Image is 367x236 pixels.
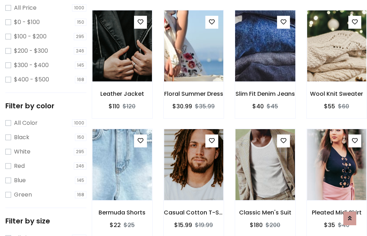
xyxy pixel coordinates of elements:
h6: $180 [250,222,263,228]
label: $300 - $400 [14,61,49,70]
h6: Classic Men's Suit [235,209,295,216]
span: 150 [75,19,86,26]
label: All Price [14,4,37,12]
del: $45 [267,102,278,110]
label: Green [14,190,32,199]
span: 145 [75,62,86,69]
label: $100 - $200 [14,32,47,41]
label: Red [14,162,25,170]
h6: Casual Cotton T-Shirt [164,209,224,216]
del: $200 [266,221,280,229]
h6: Floral Summer Dress [164,90,224,97]
span: 145 [75,177,86,184]
span: 295 [74,148,86,155]
del: $25 [124,221,135,229]
del: $40 [338,221,349,229]
label: White [14,147,30,156]
span: 1000 [72,4,86,11]
label: $0 - $100 [14,18,40,27]
h6: $110 [109,103,120,110]
label: All Color [14,119,38,127]
span: 295 [74,33,86,40]
h6: $55 [324,103,335,110]
label: $400 - $500 [14,75,49,84]
span: 246 [74,162,86,170]
span: 150 [75,134,86,141]
del: $120 [123,102,135,110]
h6: Bermuda Shorts [92,209,152,216]
span: 246 [74,47,86,55]
h6: Wool Knit Sweater [307,90,367,97]
h5: Filter by color [5,102,86,110]
h6: Leather Jacket [92,90,152,97]
span: 168 [75,191,86,198]
label: Black [14,133,29,142]
h6: Slim Fit Denim Jeans [235,90,295,97]
h6: $22 [110,222,121,228]
h6: $15.99 [174,222,192,228]
span: 168 [75,76,86,83]
del: $19.99 [195,221,213,229]
h6: $40 [252,103,264,110]
label: $200 - $300 [14,47,48,55]
span: 1000 [72,119,86,127]
h6: Pleated Midi Skirt [307,209,367,216]
h6: $35 [324,222,335,228]
del: $35.99 [195,102,215,110]
h6: $30.99 [172,103,192,110]
del: $60 [338,102,349,110]
label: Blue [14,176,26,185]
h5: Filter by size [5,217,86,225]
